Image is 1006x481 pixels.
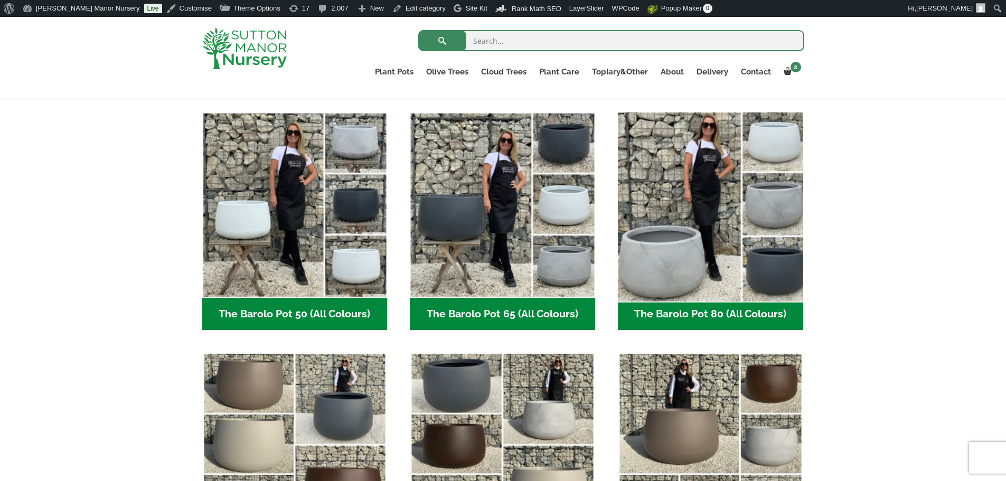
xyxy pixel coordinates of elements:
[420,64,475,79] a: Olive Trees
[466,4,487,12] span: Site Kit
[618,298,803,331] h2: The Barolo Pot 80 (All Colours)
[202,112,388,298] img: The Barolo Pot 50 (All Colours)
[613,108,807,302] img: The Barolo Pot 80 (All Colours)
[618,112,803,330] a: Visit product category The Barolo Pot 80 (All Colours)
[475,64,533,79] a: Cloud Trees
[916,4,973,12] span: [PERSON_NAME]
[791,62,801,72] span: 2
[735,64,777,79] a: Contact
[369,64,420,79] a: Plant Pots
[690,64,735,79] a: Delivery
[533,64,586,79] a: Plant Care
[654,64,690,79] a: About
[144,4,162,13] a: Live
[586,64,654,79] a: Topiary&Other
[410,112,595,330] a: Visit product category The Barolo Pot 65 (All Colours)
[512,5,561,13] span: Rank Math SEO
[777,64,804,79] a: 2
[410,298,595,331] h2: The Barolo Pot 65 (All Colours)
[703,4,712,13] span: 0
[418,30,804,51] input: Search...
[202,298,388,331] h2: The Barolo Pot 50 (All Colours)
[202,112,388,330] a: Visit product category The Barolo Pot 50 (All Colours)
[410,112,595,298] img: The Barolo Pot 65 (All Colours)
[202,27,287,69] img: logo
